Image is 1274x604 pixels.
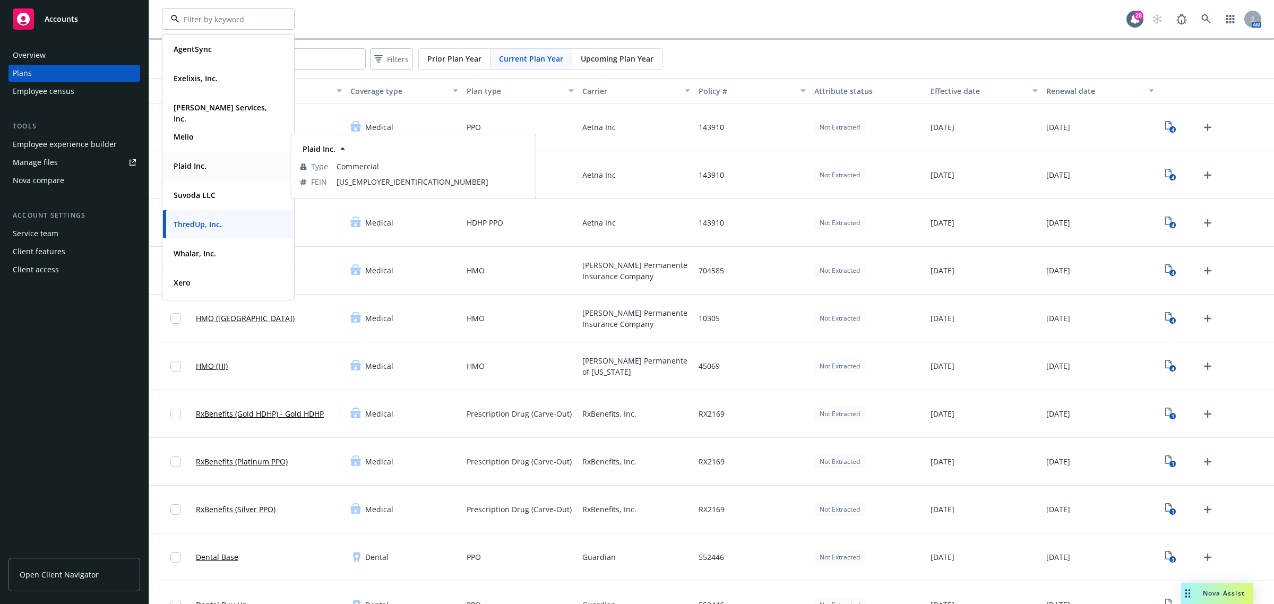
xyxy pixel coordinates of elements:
input: Toggle Row Selected [170,456,181,467]
a: Client access [8,261,140,278]
span: Prescription Drug (Carve-Out) [467,456,572,467]
div: Not Extracted [814,455,865,468]
a: HMO (HI) [196,360,228,372]
a: Accounts [8,4,140,34]
text: 3 [1172,556,1174,563]
span: [DATE] [931,122,954,133]
span: FEIN [311,176,327,187]
span: [DATE] [931,360,954,372]
span: [DATE] [1046,169,1070,180]
span: HMO [467,313,485,324]
div: Client access [13,261,59,278]
span: Medical [365,360,393,372]
div: Client features [13,243,65,260]
button: Plan type [462,78,578,103]
span: RX2169 [699,408,725,419]
span: Current Plan Year [499,53,563,64]
span: [DATE] [931,456,954,467]
span: Medical [365,456,393,467]
strong: AgentSync [174,44,212,54]
span: Aetna Inc [582,169,616,180]
div: Not Extracted [814,550,865,564]
span: [DATE] [931,551,954,563]
a: Nova compare [8,172,140,189]
input: Toggle Row Selected [170,409,181,419]
div: Not Extracted [814,120,865,134]
div: Employee experience builder [13,136,117,153]
div: Not Extracted [814,359,865,373]
button: Coverage type [346,78,462,103]
a: View Plan Documents [1163,453,1180,470]
span: Upcoming Plan Year [581,53,653,64]
span: [DATE] [931,217,954,228]
div: Plan type [467,85,562,97]
a: Dental Base [196,551,238,563]
span: Dental [365,551,389,563]
text: 1 [1172,508,1174,515]
strong: Xero [174,278,191,288]
span: Prescription Drug (Carve-Out) [467,504,572,515]
div: Not Extracted [814,264,865,277]
span: [DATE] [1046,122,1070,133]
span: 10305 [699,313,720,324]
span: [DATE] [931,504,954,515]
a: RxBenefits (Platinum PPO) [196,456,288,467]
button: Effective date [926,78,1042,103]
a: Upload Plan Documents [1199,501,1216,518]
span: Guardian [582,551,616,563]
span: Filters [372,51,411,67]
a: View Plan Documents [1163,262,1180,279]
span: [US_EMPLOYER_IDENTIFICATION_NUMBER] [337,176,527,187]
span: [DATE] [1046,408,1070,419]
a: Start snowing [1147,8,1168,30]
text: 4 [1172,317,1174,324]
div: Manage files [13,154,58,171]
a: View Plan Documents [1163,310,1180,327]
button: Policy # [694,78,810,103]
div: Tools [8,121,140,132]
div: Not Extracted [814,168,865,182]
div: Renewal date [1046,85,1142,97]
a: Client features [8,243,140,260]
span: [PERSON_NAME] Permanente Insurance Company [582,307,690,330]
a: Upload Plan Documents [1199,453,1216,470]
span: Aetna Inc [582,217,616,228]
a: Report a Bug [1171,8,1192,30]
span: Medical [365,217,393,228]
span: [DATE] [1046,551,1070,563]
div: Coverage type [350,85,446,97]
span: PPO [467,551,481,563]
text: 4 [1172,222,1174,229]
a: Service team [8,225,140,242]
a: RxBenefits (Gold HDHP) - Gold HDHP [196,408,324,419]
a: Upload Plan Documents [1199,167,1216,184]
text: 1 [1172,461,1174,468]
span: 143910 [699,217,724,228]
span: [DATE] [1046,313,1070,324]
button: Carrier [578,78,694,103]
span: [DATE] [1046,456,1070,467]
span: RxBenefits, Inc. [582,504,636,515]
div: Not Extracted [814,312,865,325]
div: Carrier [582,85,678,97]
a: View Plan Documents [1163,167,1180,184]
span: [DATE] [931,265,954,276]
span: Accounts [45,15,78,23]
div: Drag to move [1181,583,1194,604]
text: 1 [1172,413,1174,420]
a: View Plan Documents [1163,119,1180,136]
span: [DATE] [1046,504,1070,515]
button: Filters [370,48,413,70]
text: 4 [1172,126,1174,133]
a: Upload Plan Documents [1199,549,1216,566]
span: Open Client Navigator [20,569,99,580]
span: RxBenefits, Inc. [582,456,636,467]
a: Upload Plan Documents [1199,119,1216,136]
a: Upload Plan Documents [1199,310,1216,327]
span: RxBenefits, Inc. [582,408,636,419]
div: Effective date [931,85,1026,97]
span: Commercial [337,161,527,172]
a: View Plan Documents [1163,214,1180,231]
a: Search [1195,8,1217,30]
strong: Melio [174,132,194,142]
